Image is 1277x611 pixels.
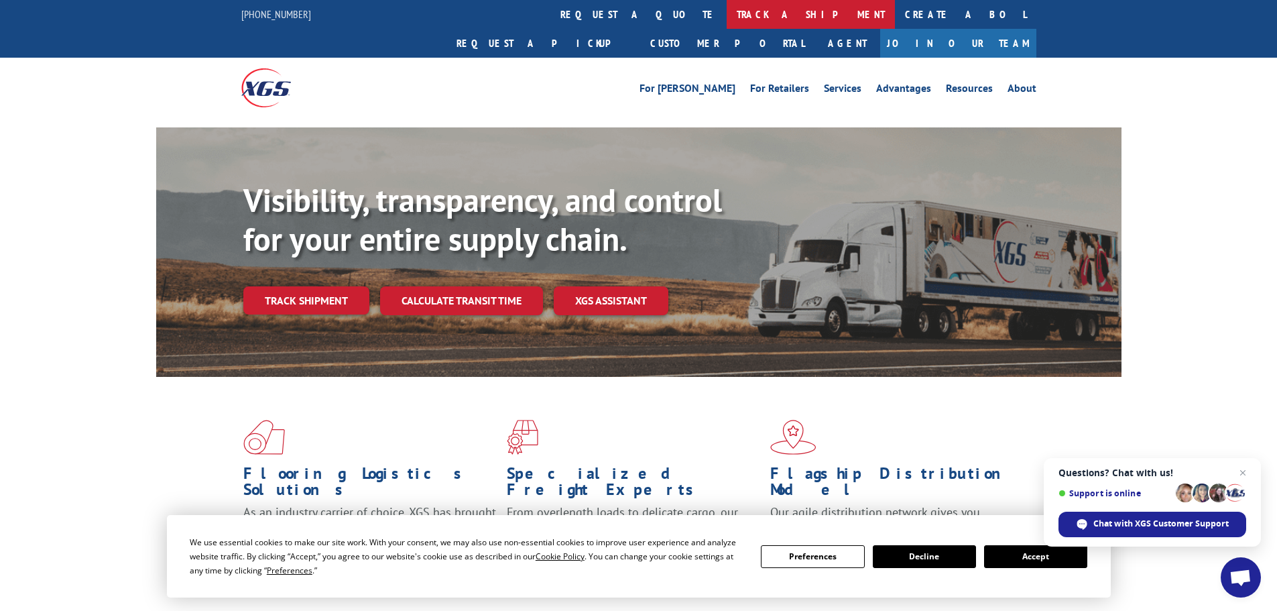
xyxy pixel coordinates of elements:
div: Open chat [1221,557,1261,598]
span: Cookie Policy [536,551,585,562]
img: xgs-icon-flagship-distribution-model-red [770,420,816,455]
span: Chat with XGS Customer Support [1093,518,1229,530]
img: xgs-icon-focused-on-flooring-red [507,420,538,455]
a: Join Our Team [880,29,1036,58]
a: For Retailers [750,83,809,98]
p: From overlength loads to delicate cargo, our experienced staff knows the best way to move your fr... [507,504,760,564]
a: Request a pickup [446,29,640,58]
a: [PHONE_NUMBER] [241,7,311,21]
span: As an industry carrier of choice, XGS has brought innovation and dedication to flooring logistics... [243,504,496,552]
a: Agent [814,29,880,58]
a: About [1008,83,1036,98]
a: XGS ASSISTANT [554,286,668,315]
div: We use essential cookies to make our site work. With your consent, we may also use non-essential ... [190,535,745,577]
img: xgs-icon-total-supply-chain-intelligence-red [243,420,285,455]
div: Cookie Consent Prompt [167,515,1111,598]
a: For [PERSON_NAME] [640,83,735,98]
span: Close chat [1235,465,1251,481]
h1: Specialized Freight Experts [507,465,760,504]
a: Track shipment [243,286,369,315]
a: Advantages [876,83,931,98]
span: Our agile distribution network gives you nationwide inventory management on demand. [770,504,1017,536]
button: Decline [873,545,976,568]
span: Questions? Chat with us! [1058,467,1246,478]
a: Calculate transit time [380,286,543,315]
div: Chat with XGS Customer Support [1058,512,1246,537]
b: Visibility, transparency, and control for your entire supply chain. [243,179,722,260]
button: Accept [984,545,1087,568]
a: Services [824,83,861,98]
h1: Flagship Distribution Model [770,465,1024,504]
a: Customer Portal [640,29,814,58]
span: Support is online [1058,488,1171,498]
a: Resources [946,83,993,98]
span: Preferences [267,565,312,576]
button: Preferences [761,545,864,568]
h1: Flooring Logistics Solutions [243,465,497,504]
